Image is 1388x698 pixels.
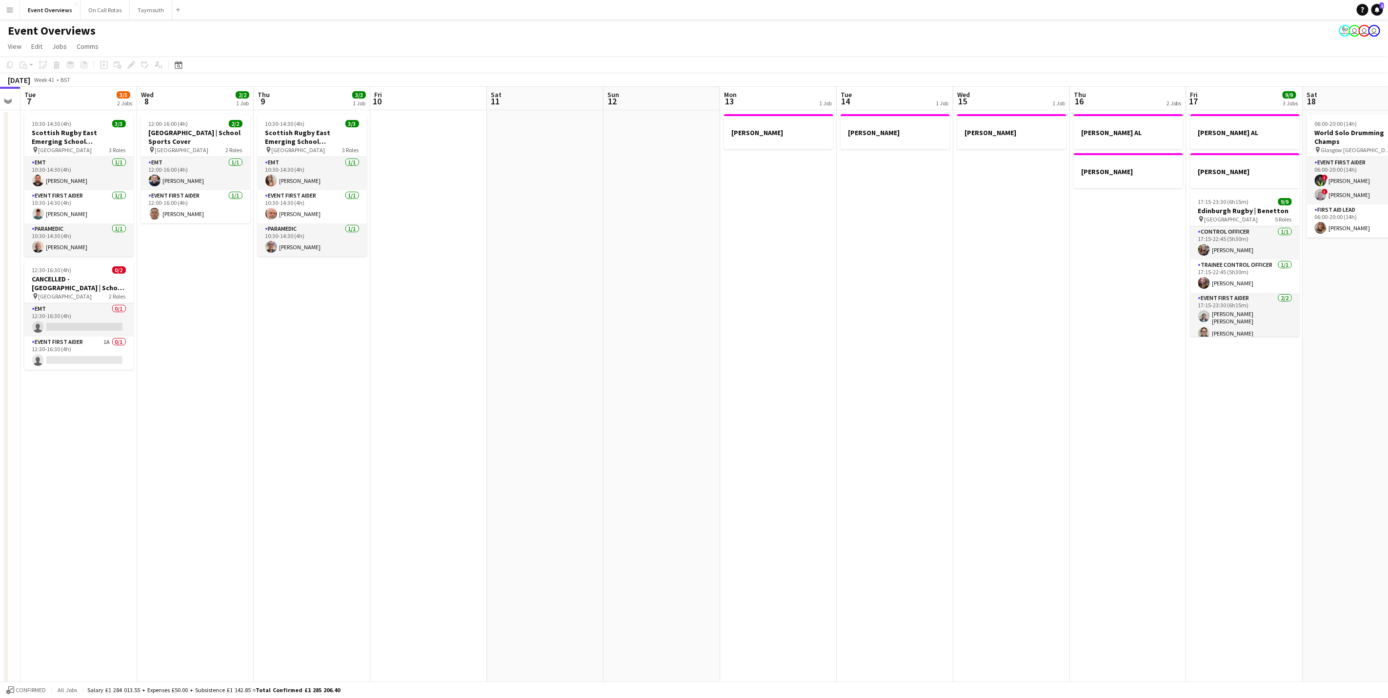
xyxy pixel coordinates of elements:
[24,260,134,370] app-job-card: 12:30-16:30 (4h)0/2CANCELLED - [GEOGRAPHIC_DATA] | School Sports Cover [GEOGRAPHIC_DATA]2 RolesEM...
[724,128,833,137] h3: [PERSON_NAME]
[1074,114,1183,149] div: [PERSON_NAME] AL
[607,90,619,99] span: Sun
[229,120,242,127] span: 2/2
[24,157,134,190] app-card-role: EMT1/110:30-14:30 (4h)[PERSON_NAME]
[1074,167,1183,176] h3: [PERSON_NAME]
[112,266,126,274] span: 0/2
[32,266,72,274] span: 12:30-16:30 (4h)
[8,42,21,51] span: View
[31,42,42,51] span: Edit
[24,303,134,337] app-card-role: EMT0/112:30-16:30 (4h)
[1190,226,1300,259] app-card-role: Control Officer1/117:15-22:45 (5h30m)[PERSON_NAME]
[24,114,134,257] app-job-card: 10:30-14:30 (4h)3/3Scottish Rugby East Emerging School Championships | Newbattle [GEOGRAPHIC_DATA...
[140,96,154,107] span: 8
[16,687,46,694] span: Confirmed
[141,114,250,223] div: 12:00-16:00 (4h)2/2[GEOGRAPHIC_DATA] | School Sports Cover [GEOGRAPHIC_DATA]2 RolesEMT1/112:00-16...
[20,0,80,20] button: Event Overviews
[1198,198,1249,205] span: 17:15-23:30 (6h15m)
[957,114,1066,149] div: [PERSON_NAME]
[32,76,57,83] span: Week 41
[1275,216,1292,223] span: 5 Roles
[117,100,132,107] div: 2 Jobs
[155,146,209,154] span: [GEOGRAPHIC_DATA]
[1190,90,1198,99] span: Fri
[1190,259,1300,293] app-card-role: Trainee Control Officer1/117:15-22:45 (5h30m)[PERSON_NAME]
[141,128,250,146] h3: [GEOGRAPHIC_DATA] | School Sports Cover
[24,190,134,223] app-card-role: Event First Aider1/110:30-14:30 (4h)[PERSON_NAME]
[1074,128,1183,137] h3: [PERSON_NAME] AL
[373,96,382,107] span: 10
[724,114,833,149] app-job-card: [PERSON_NAME]
[957,90,970,99] span: Wed
[841,114,950,149] app-job-card: [PERSON_NAME]
[723,96,737,107] span: 13
[5,685,47,696] button: Confirmed
[841,128,950,137] h3: [PERSON_NAME]
[841,90,852,99] span: Tue
[1074,153,1183,188] div: [PERSON_NAME]
[23,96,36,107] span: 7
[149,120,188,127] span: 12:00-16:00 (4h)
[724,90,737,99] span: Mon
[56,686,79,694] span: All jobs
[1190,293,1300,343] app-card-role: Event First Aider2/217:15-23:30 (6h15m)[PERSON_NAME] [PERSON_NAME][PERSON_NAME]
[32,120,72,127] span: 10:30-14:30 (4h)
[256,96,270,107] span: 9
[39,146,92,154] span: [GEOGRAPHIC_DATA]
[4,40,25,53] a: View
[77,42,99,51] span: Comms
[374,90,382,99] span: Fri
[109,293,126,300] span: 2 Roles
[352,91,366,99] span: 3/3
[936,100,948,107] div: 1 Job
[24,128,134,146] h3: Scottish Rugby East Emerging School Championships | Newbattle
[258,128,367,146] h3: Scottish Rugby East Emerging School Championships | [GEOGRAPHIC_DATA]
[141,90,154,99] span: Wed
[24,275,134,292] h3: CANCELLED - [GEOGRAPHIC_DATA] | School Sports Cover
[1322,175,1328,180] span: !
[60,76,70,83] div: BST
[258,157,367,190] app-card-role: EMT1/110:30-14:30 (4h)[PERSON_NAME]
[1189,96,1198,107] span: 17
[1052,100,1065,107] div: 1 Job
[24,90,36,99] span: Tue
[141,190,250,223] app-card-role: Event First Aider1/112:00-16:00 (4h)[PERSON_NAME]
[236,100,249,107] div: 1 Job
[226,146,242,154] span: 2 Roles
[24,337,134,370] app-card-role: Event First Aider1A0/112:30-16:30 (4h)
[52,42,67,51] span: Jobs
[353,100,365,107] div: 1 Job
[236,91,249,99] span: 2/2
[258,190,367,223] app-card-role: Event First Aider1/110:30-14:30 (4h)[PERSON_NAME]
[1349,25,1361,37] app-user-avatar: Operations Team
[1205,216,1258,223] span: [GEOGRAPHIC_DATA]
[1190,206,1300,215] h3: Edinburgh Rugby | Benetton
[1307,90,1318,99] span: Sat
[1190,153,1300,188] app-job-card: [PERSON_NAME]
[256,686,340,694] span: Total Confirmed £1 285 206.40
[1167,100,1182,107] div: 2 Jobs
[258,223,367,257] app-card-role: Paramedic1/110:30-14:30 (4h)[PERSON_NAME]
[606,96,619,107] span: 12
[1190,128,1300,137] h3: [PERSON_NAME] AL
[1283,100,1298,107] div: 3 Jobs
[265,120,305,127] span: 10:30-14:30 (4h)
[258,114,367,257] app-job-card: 10:30-14:30 (4h)3/3Scottish Rugby East Emerging School Championships | [GEOGRAPHIC_DATA] [GEOGRAP...
[1190,114,1300,149] app-job-card: [PERSON_NAME] AL
[117,91,130,99] span: 3/5
[258,90,270,99] span: Thu
[8,23,96,38] h1: Event Overviews
[1359,25,1370,37] app-user-avatar: Operations Team
[839,96,852,107] span: 14
[1190,167,1300,176] h3: [PERSON_NAME]
[80,0,130,20] button: On Call Rotas
[39,293,92,300] span: [GEOGRAPHIC_DATA]
[342,146,359,154] span: 3 Roles
[112,120,126,127] span: 3/3
[1190,192,1300,337] app-job-card: 17:15-23:30 (6h15m)9/9Edinburgh Rugby | Benetton [GEOGRAPHIC_DATA]5 RolesControl Officer1/117:15-...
